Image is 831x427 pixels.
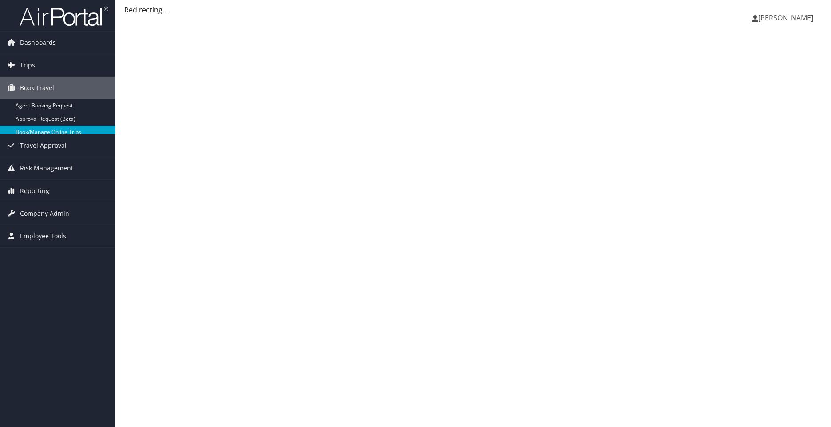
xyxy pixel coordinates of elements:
a: [PERSON_NAME] [752,4,822,31]
img: airportal-logo.png [20,6,108,27]
span: Employee Tools [20,225,66,247]
span: Company Admin [20,202,69,225]
span: Risk Management [20,157,73,179]
span: [PERSON_NAME] [758,13,813,23]
span: Book Travel [20,77,54,99]
span: Reporting [20,180,49,202]
span: Trips [20,54,35,76]
div: Redirecting... [124,4,822,15]
span: Dashboards [20,32,56,54]
span: Travel Approval [20,134,67,157]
